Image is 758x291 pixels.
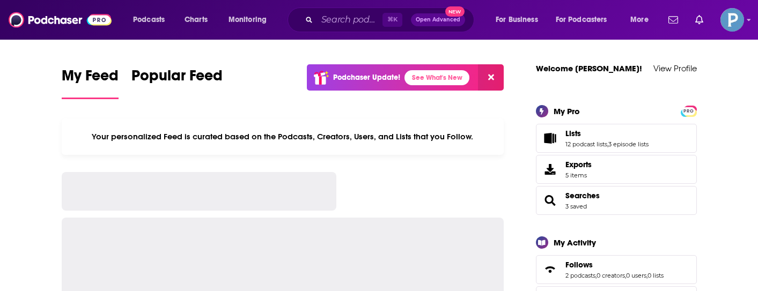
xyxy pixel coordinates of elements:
[178,11,214,28] a: Charts
[607,140,608,148] span: ,
[540,162,561,177] span: Exports
[540,131,561,146] a: Lists
[554,106,580,116] div: My Pro
[556,12,607,27] span: For Podcasters
[536,63,642,73] a: Welcome [PERSON_NAME]!
[625,272,626,279] span: ,
[565,129,649,138] a: Lists
[62,66,119,91] span: My Feed
[404,70,469,85] a: See What's New
[720,8,744,32] img: User Profile
[536,255,697,284] span: Follows
[691,11,708,29] a: Show notifications dropdown
[626,272,646,279] a: 0 users
[630,12,649,27] span: More
[411,13,465,26] button: Open AdvancedNew
[565,160,592,169] span: Exports
[536,155,697,184] a: Exports
[126,11,179,28] button: open menu
[131,66,223,91] span: Popular Feed
[333,73,400,82] p: Podchaser Update!
[565,272,595,279] a: 2 podcasts
[445,6,465,17] span: New
[317,11,382,28] input: Search podcasts, credits, & more...
[133,12,165,27] span: Podcasts
[565,129,581,138] span: Lists
[536,186,697,215] span: Searches
[229,12,267,27] span: Monitoring
[565,171,592,179] span: 5 items
[664,11,682,29] a: Show notifications dropdown
[565,260,593,270] span: Follows
[540,193,561,208] a: Searches
[9,10,112,30] img: Podchaser - Follow, Share and Rate Podcasts
[382,13,402,27] span: ⌘ K
[565,260,664,270] a: Follows
[221,11,281,28] button: open menu
[131,66,223,99] a: Popular Feed
[416,17,460,23] span: Open Advanced
[62,66,119,99] a: My Feed
[623,11,662,28] button: open menu
[720,8,744,32] span: Logged in as PiperComms
[647,272,664,279] a: 0 lists
[565,191,600,200] a: Searches
[720,8,744,32] button: Show profile menu
[595,272,597,279] span: ,
[682,107,695,115] span: PRO
[682,106,695,114] a: PRO
[653,63,697,73] a: View Profile
[549,11,623,28] button: open menu
[554,237,596,248] div: My Activity
[540,262,561,277] a: Follows
[488,11,551,28] button: open menu
[536,124,697,153] span: Lists
[565,203,587,210] a: 3 saved
[646,272,647,279] span: ,
[62,118,504,155] div: Your personalized Feed is curated based on the Podcasts, Creators, Users, and Lists that you Follow.
[608,140,649,148] a: 3 episode lists
[565,140,607,148] a: 12 podcast lists
[298,8,484,32] div: Search podcasts, credits, & more...
[597,272,625,279] a: 0 creators
[185,12,208,27] span: Charts
[496,12,538,27] span: For Business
